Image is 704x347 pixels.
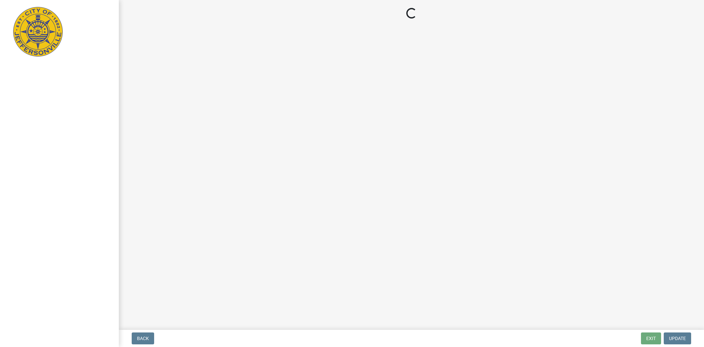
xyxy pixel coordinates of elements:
img: City of Jeffersonville, Indiana [13,7,63,57]
span: Update [669,336,686,341]
span: Back [137,336,149,341]
button: Update [664,332,691,344]
button: Exit [641,332,661,344]
button: Back [132,332,154,344]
